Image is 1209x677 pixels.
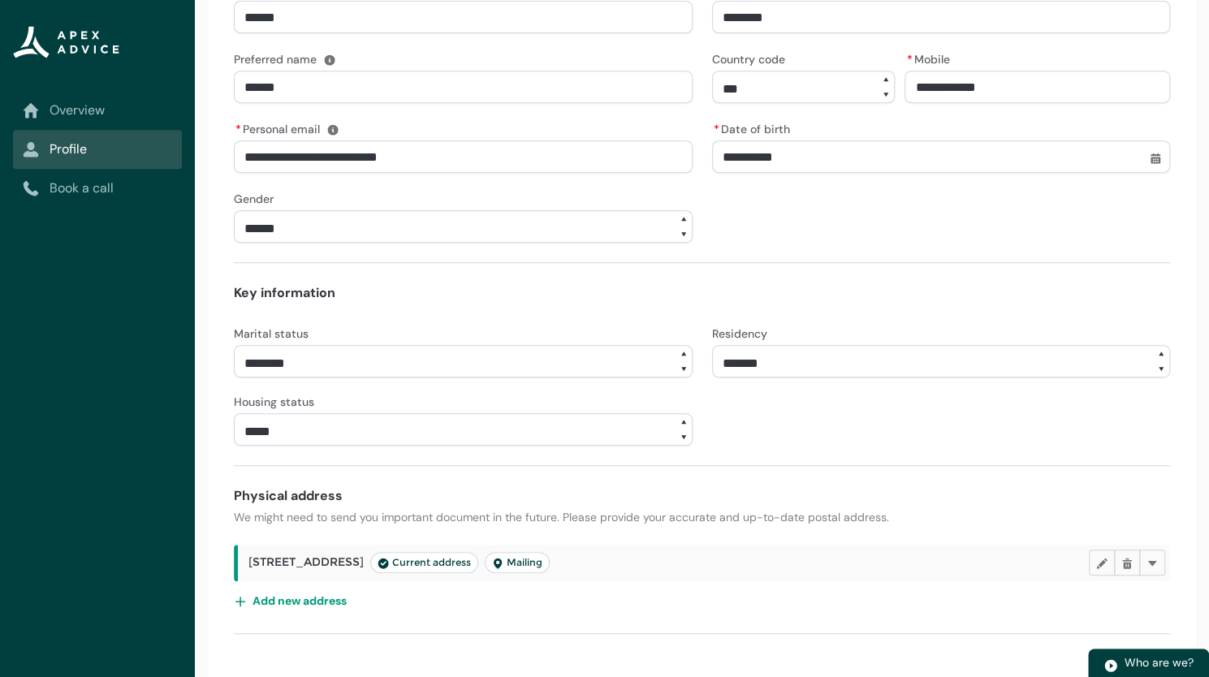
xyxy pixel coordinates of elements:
[13,26,119,58] img: Apex Advice Group
[485,552,550,573] lightning-badge: Address Type
[13,91,182,208] nav: Sub page
[234,48,323,67] label: Preferred name
[234,588,348,614] button: Add new address
[23,140,172,159] a: Profile
[905,48,956,67] label: Mobile
[1089,550,1115,576] button: Edit
[248,552,550,573] span: [STREET_ADDRESS]
[378,556,471,569] span: Current address
[1114,550,1140,576] button: Delete
[906,52,912,67] abbr: required
[23,101,172,120] a: Overview
[712,52,785,67] span: Country code
[235,122,241,136] abbr: required
[1103,658,1118,673] img: play.svg
[714,122,719,136] abbr: required
[234,509,1170,525] p: We might need to send you important document in the future. Please provide your accurate and up-t...
[234,395,314,409] span: Housing status
[234,192,274,206] span: Gender
[1139,550,1165,576] button: More
[1125,655,1194,670] span: Who are we?
[234,326,309,341] span: Marital status
[370,552,478,573] lightning-badge: Current address
[23,179,172,198] a: Book a call
[234,283,1170,303] h4: Key information
[492,556,542,569] span: Mailing
[712,118,797,137] label: Date of birth
[234,118,326,137] label: Personal email
[712,326,767,341] span: Residency
[234,486,1170,506] h4: Physical address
